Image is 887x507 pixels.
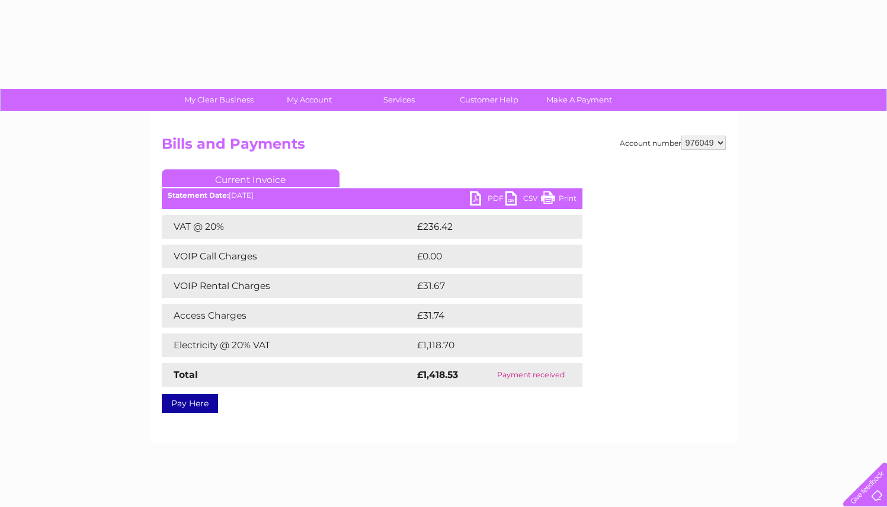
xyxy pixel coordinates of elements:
[414,215,562,239] td: £236.42
[168,191,229,200] b: Statement Date:
[174,369,198,380] strong: Total
[350,89,448,111] a: Services
[530,89,628,111] a: Make A Payment
[260,89,358,111] a: My Account
[417,369,458,380] strong: £1,418.53
[620,136,726,150] div: Account number
[162,394,218,413] a: Pay Here
[162,304,414,328] td: Access Charges
[470,191,505,208] a: PDF
[162,136,726,158] h2: Bills and Payments
[170,89,268,111] a: My Clear Business
[541,191,577,208] a: Print
[162,169,340,187] a: Current Invoice
[414,333,562,357] td: £1,118.70
[162,333,414,357] td: Electricity @ 20% VAT
[414,245,555,268] td: £0.00
[479,363,582,387] td: Payment received
[162,245,414,268] td: VOIP Call Charges
[162,215,414,239] td: VAT @ 20%
[505,191,541,208] a: CSV
[414,274,558,298] td: £31.67
[414,304,557,328] td: £31.74
[162,191,582,200] div: [DATE]
[162,274,414,298] td: VOIP Rental Charges
[440,89,538,111] a: Customer Help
